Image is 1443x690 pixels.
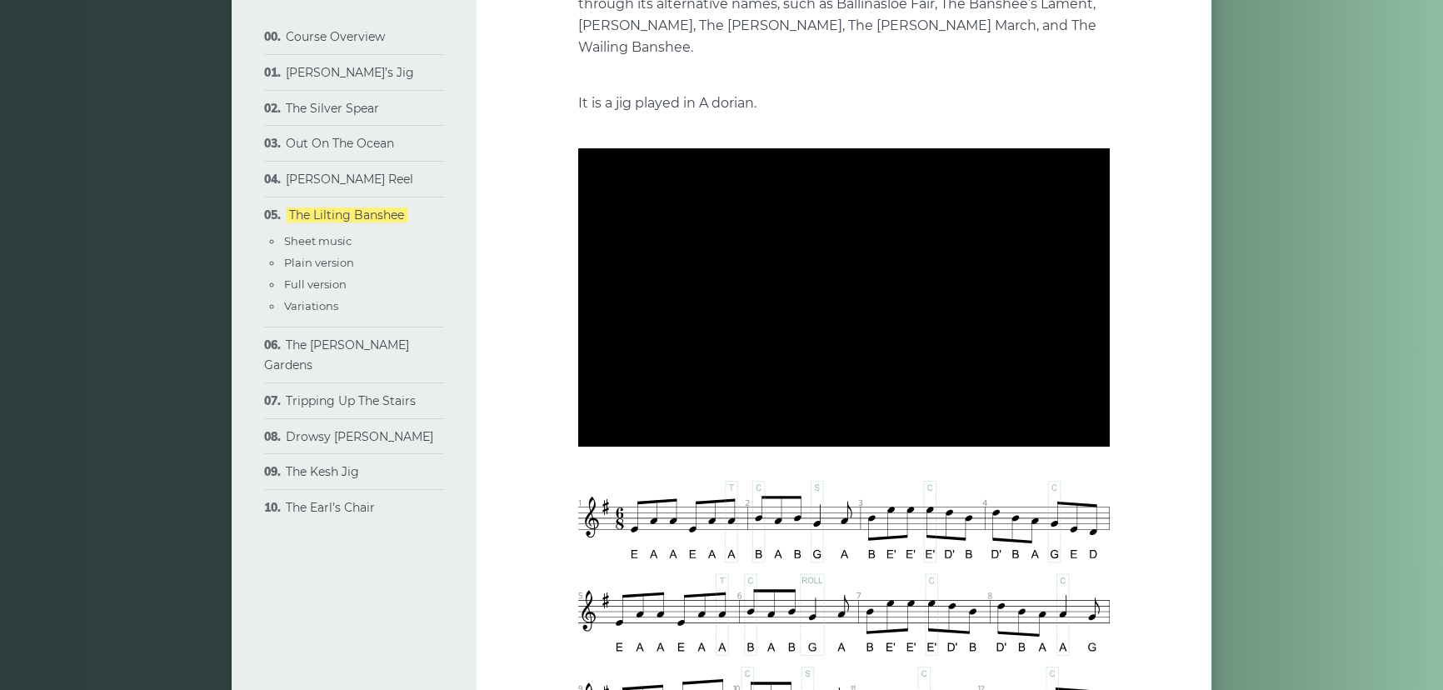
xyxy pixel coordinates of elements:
a: The Silver Spear [286,101,379,116]
a: The Kesh Jig [286,464,359,479]
a: Sheet music [284,234,352,247]
a: Full version [284,277,347,291]
a: Tripping Up The Stairs [286,393,416,408]
a: [PERSON_NAME]’s Jig [286,65,414,80]
a: The Lilting Banshee [286,207,407,222]
a: Variations [284,299,338,312]
p: It is a jig played in A dorian. [578,92,1110,114]
a: Drowsy [PERSON_NAME] [286,429,433,444]
a: Plain version [284,256,354,269]
a: The [PERSON_NAME] Gardens [264,337,409,372]
a: The Earl’s Chair [286,500,375,515]
a: Course Overview [286,29,385,44]
a: [PERSON_NAME] Reel [286,172,413,187]
a: Out On The Ocean [286,136,394,151]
